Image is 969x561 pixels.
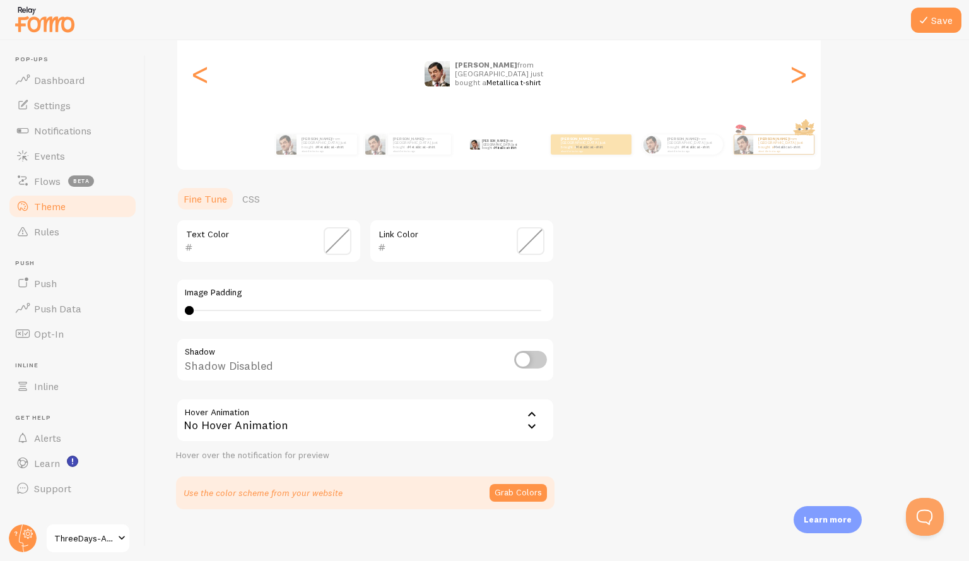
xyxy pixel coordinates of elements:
[185,287,546,298] label: Image Padding
[68,175,94,187] span: beta
[184,487,343,499] p: Use the color scheme from your website
[276,134,297,155] img: Fomo
[643,135,661,153] img: Fomo
[235,186,267,211] a: CSS
[34,99,71,112] span: Settings
[8,296,138,321] a: Push Data
[8,118,138,143] a: Notifications
[34,457,60,469] span: Learn
[15,414,138,422] span: Get Help
[34,124,91,137] span: Notifications
[490,484,547,502] button: Grab Colors
[176,186,235,211] a: Fine Tune
[15,362,138,370] span: Inline
[8,425,138,451] a: Alerts
[34,328,64,340] span: Opt-In
[302,136,352,152] p: from [GEOGRAPHIC_DATA] just bought a
[8,271,138,296] a: Push
[45,523,131,553] a: ThreeDays-AWeek
[34,175,61,187] span: Flows
[758,150,807,152] small: about 4 minutes ago
[425,61,450,86] img: Fomo
[408,145,435,150] a: Metallica t-shirt
[906,498,944,536] iframe: Help Scout Beacon - Open
[758,136,809,152] p: from [GEOGRAPHIC_DATA] just bought a
[192,28,208,119] div: Previous slide
[804,514,852,526] p: Learn more
[561,136,611,152] p: from [GEOGRAPHIC_DATA] just bought a
[667,150,717,152] small: about 4 minutes ago
[34,277,57,290] span: Push
[393,136,423,141] strong: [PERSON_NAME]
[34,302,81,315] span: Push Data
[482,138,524,151] p: from [GEOGRAPHIC_DATA] just bought a
[561,136,591,141] strong: [PERSON_NAME]
[15,56,138,64] span: Pop-ups
[34,74,85,86] span: Dashboard
[482,139,507,143] strong: [PERSON_NAME]
[176,450,555,461] div: Hover over the notification for preview
[15,259,138,268] span: Push
[8,68,138,93] a: Dashboard
[302,136,332,141] strong: [PERSON_NAME]
[13,3,76,35] img: fomo-relay-logo-orange.svg
[176,338,555,384] div: Shadow Disabled
[34,380,59,393] span: Inline
[34,150,65,162] span: Events
[790,28,806,119] div: Next slide
[8,93,138,118] a: Settings
[758,136,789,141] strong: [PERSON_NAME]
[176,398,555,442] div: No Hover Animation
[8,451,138,476] a: Learn
[8,143,138,168] a: Events
[34,432,61,444] span: Alerts
[455,57,561,91] p: from [GEOGRAPHIC_DATA] just bought a
[365,134,385,155] img: Fomo
[794,506,862,533] div: Learn more
[54,531,114,546] span: ThreeDays-AWeek
[317,145,344,150] a: Metallica t-shirt
[683,145,710,150] a: Metallica t-shirt
[561,150,610,152] small: about 4 minutes ago
[8,321,138,346] a: Opt-In
[393,136,446,152] p: from [GEOGRAPHIC_DATA] just bought a
[302,150,351,152] small: about 4 minutes ago
[67,456,78,467] svg: <p>Watch New Feature Tutorials!</p>
[34,225,59,238] span: Rules
[495,146,516,150] a: Metallica t-shirt
[734,135,753,154] img: Fomo
[8,194,138,219] a: Theme
[393,150,445,152] small: about 4 minutes ago
[667,136,698,141] strong: [PERSON_NAME]
[8,476,138,501] a: Support
[34,482,71,495] span: Support
[576,145,603,150] a: Metallica t-shirt
[773,145,801,150] a: Metallica t-shirt
[486,78,541,87] a: Metallica t-shirt
[8,168,138,194] a: Flows beta
[34,200,66,213] span: Theme
[455,60,517,69] strong: [PERSON_NAME]
[8,374,138,399] a: Inline
[469,139,479,150] img: Fomo
[667,136,718,152] p: from [GEOGRAPHIC_DATA] just bought a
[8,219,138,244] a: Rules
